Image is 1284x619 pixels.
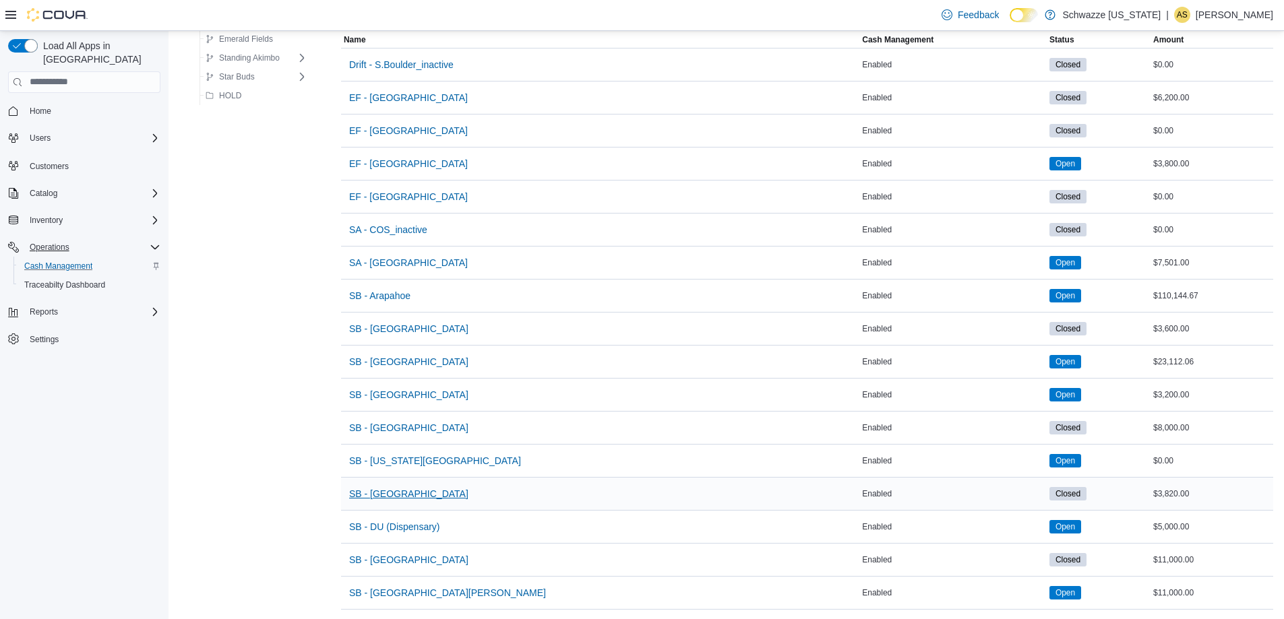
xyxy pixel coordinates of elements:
[1151,123,1273,139] div: $0.00
[30,334,59,345] span: Settings
[1056,356,1075,368] span: Open
[344,183,473,210] button: EF - [GEOGRAPHIC_DATA]
[344,513,446,540] button: SB - DU (Dispensary)
[859,90,1047,106] div: Enabled
[1151,486,1273,502] div: $3,820.00
[344,579,551,606] button: SB - [GEOGRAPHIC_DATA][PERSON_NAME]
[30,242,69,253] span: Operations
[24,185,160,201] span: Catalog
[349,190,468,203] span: EF - [GEOGRAPHIC_DATA]
[24,304,160,320] span: Reports
[1056,59,1080,71] span: Closed
[859,189,1047,205] div: Enabled
[859,32,1047,48] button: Cash Management
[1151,387,1273,403] div: $3,200.00
[349,487,468,500] span: SB - [GEOGRAPHIC_DATA]
[1047,32,1151,48] button: Status
[3,302,166,321] button: Reports
[344,348,474,375] button: SB - [GEOGRAPHIC_DATA]
[19,277,160,293] span: Traceabilty Dashboard
[859,156,1047,172] div: Enabled
[344,34,366,45] span: Name
[344,249,473,276] button: SA - [GEOGRAPHIC_DATA]
[1153,34,1184,45] span: Amount
[344,414,474,441] button: SB - [GEOGRAPHIC_DATA]
[1151,222,1273,238] div: $0.00
[859,354,1047,370] div: Enabled
[3,211,166,230] button: Inventory
[200,88,247,104] button: HOLD
[1056,92,1080,104] span: Closed
[1151,189,1273,205] div: $0.00
[344,282,416,309] button: SB - Arapahoe
[1166,7,1169,23] p: |
[19,258,160,274] span: Cash Management
[859,222,1047,238] div: Enabled
[24,280,105,290] span: Traceabilty Dashboard
[24,130,160,146] span: Users
[200,31,278,47] button: Emerald Fields
[1049,355,1081,368] span: Open
[1151,354,1273,370] div: $23,112.06
[859,420,1047,436] div: Enabled
[349,586,546,599] span: SB - [GEOGRAPHIC_DATA][PERSON_NAME]
[24,212,68,228] button: Inventory
[30,215,63,226] span: Inventory
[1010,8,1038,22] input: Dark Mode
[1049,256,1081,269] span: Open
[1049,586,1081,599] span: Open
[349,124,468,137] span: EF - [GEOGRAPHIC_DATA]
[1056,587,1075,599] span: Open
[3,156,166,175] button: Customers
[344,315,474,342] button: SB - [GEOGRAPHIC_DATA]
[859,453,1047,469] div: Enabled
[219,34,273,44] span: Emerald Fields
[1151,255,1273,271] div: $7,501.00
[1049,454,1081,467] span: Open
[859,552,1047,568] div: Enabled
[30,133,51,143] span: Users
[344,150,473,177] button: EF - [GEOGRAPHIC_DATA]
[30,106,51,117] span: Home
[344,381,474,408] button: SB - [GEOGRAPHIC_DATA]
[24,185,63,201] button: Catalog
[1151,57,1273,73] div: $0.00
[859,321,1047,337] div: Enabled
[349,58,454,71] span: Drift - S.Boulder_inactive
[859,288,1047,304] div: Enabled
[219,90,241,101] span: HOLD
[219,71,255,82] span: Star Buds
[24,331,64,348] a: Settings
[344,84,473,111] button: EF - [GEOGRAPHIC_DATA]
[3,101,166,121] button: Home
[1151,90,1273,106] div: $6,200.00
[1049,34,1074,45] span: Status
[1056,125,1080,137] span: Closed
[1049,58,1087,71] span: Closed
[344,447,526,474] button: SB - [US_STATE][GEOGRAPHIC_DATA]
[1056,290,1075,302] span: Open
[1049,520,1081,533] span: Open
[344,546,474,573] button: SB - [GEOGRAPHIC_DATA]
[1151,288,1273,304] div: $110,144.67
[936,1,1004,28] a: Feedback
[13,275,166,294] button: Traceabilty Dashboard
[1151,519,1273,535] div: $5,000.00
[24,212,160,228] span: Inventory
[349,454,521,467] span: SB - [US_STATE][GEOGRAPHIC_DATA]
[859,57,1047,73] div: Enabled
[349,91,468,104] span: EF - [GEOGRAPHIC_DATA]
[1049,553,1087,566] span: Closed
[1151,453,1273,469] div: $0.00
[219,53,280,63] span: Standing Akimbo
[24,261,92,271] span: Cash Management
[1049,421,1087,434] span: Closed
[1056,455,1075,467] span: Open
[349,223,427,236] span: SA - COS_inactive
[24,103,57,119] a: Home
[1049,388,1081,401] span: Open
[344,480,474,507] button: SB - [GEOGRAPHIC_DATA]
[859,255,1047,271] div: Enabled
[24,157,160,174] span: Customers
[1177,7,1188,23] span: AS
